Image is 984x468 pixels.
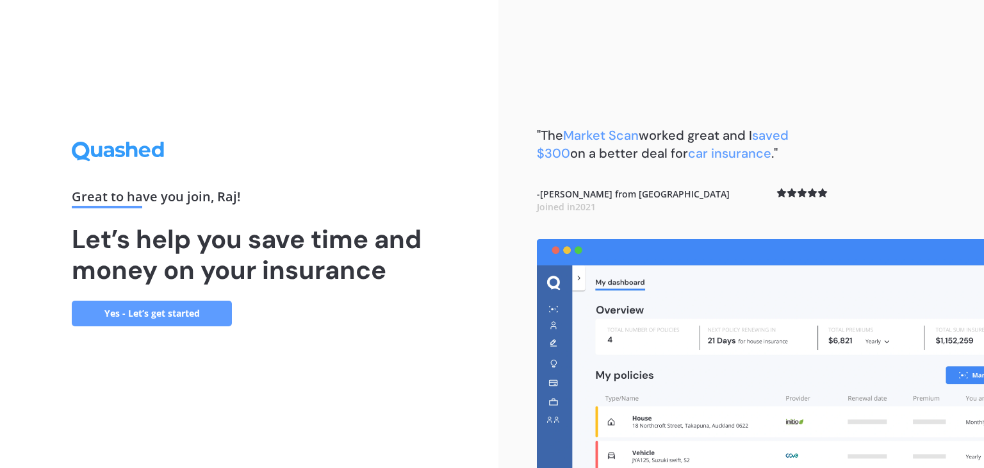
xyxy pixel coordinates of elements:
[688,145,771,162] span: car insurance
[563,127,639,144] span: Market Scan
[537,127,789,162] span: saved $300
[537,127,789,162] b: "The worked great and I on a better deal for ."
[537,188,730,213] b: - [PERSON_NAME] from [GEOGRAPHIC_DATA]
[72,190,427,208] div: Great to have you join , Raj !
[72,224,427,285] h1: Let’s help you save time and money on your insurance
[537,201,596,213] span: Joined in 2021
[72,301,232,326] a: Yes - Let’s get started
[537,239,984,468] img: dashboard.webp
